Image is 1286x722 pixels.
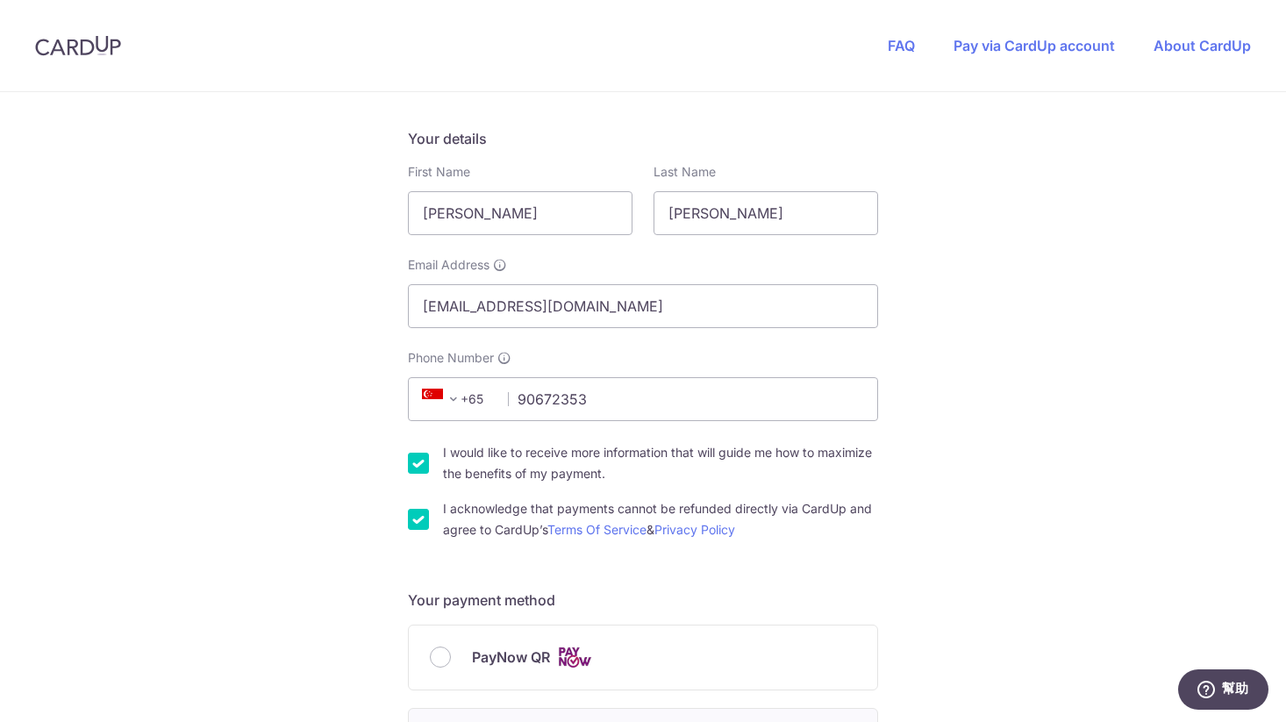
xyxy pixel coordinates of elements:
a: Privacy Policy [654,522,735,537]
a: About CardUp [1154,37,1251,54]
span: +65 [422,389,464,410]
label: I acknowledge that payments cannot be refunded directly via CardUp and agree to CardUp’s & [443,498,878,540]
input: Email address [408,284,878,328]
a: Terms Of Service [547,522,647,537]
img: CardUp [35,35,121,56]
label: Last Name [654,163,716,181]
label: First Name [408,163,470,181]
span: Email Address [408,256,489,274]
div: PayNow QR Cards logo [430,647,856,668]
img: Cards logo [557,647,592,668]
input: First name [408,191,632,235]
a: Pay via CardUp account [954,37,1115,54]
h5: Your details [408,128,878,149]
span: Phone Number [408,349,494,367]
span: PayNow QR [472,647,550,668]
a: FAQ [888,37,915,54]
input: Last name [654,191,878,235]
iframe: 開啟您可用於找到更多資訊的 Widget [1177,669,1268,713]
h5: Your payment method [408,590,878,611]
label: I would like to receive more information that will guide me how to maximize the benefits of my pa... [443,442,878,484]
span: +65 [417,389,496,410]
